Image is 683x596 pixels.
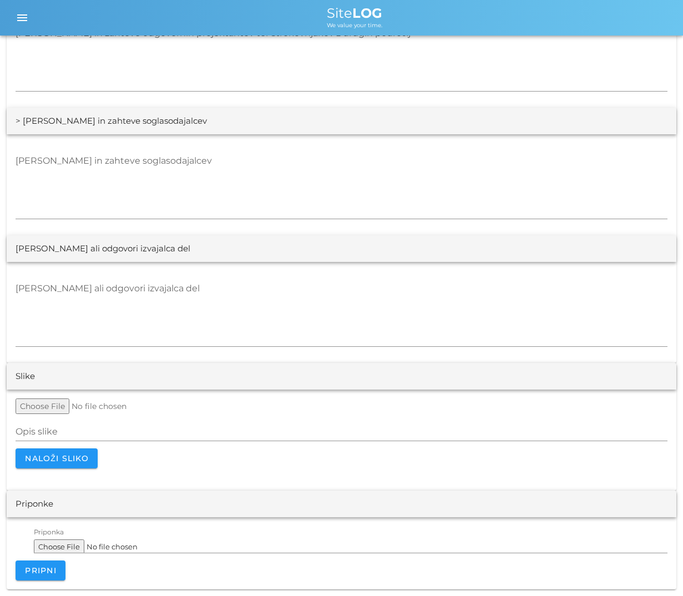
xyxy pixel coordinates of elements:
[16,115,207,128] div: > [PERSON_NAME] in zahteve soglasodajalcev
[34,528,64,537] label: Priponka
[628,543,683,596] iframe: Chat Widget
[24,453,89,463] span: Naloži sliko
[352,5,382,21] b: LOG
[16,11,29,24] i: menu
[24,565,57,575] span: Pripni
[16,560,65,580] button: Pripni
[327,5,382,21] span: Site
[16,370,35,383] div: Slike
[628,543,683,596] div: Pripomoček za klepet
[327,22,382,29] span: We value your time.
[16,498,53,511] div: Priponke
[16,243,190,255] div: [PERSON_NAME] ali odgovori izvajalca del
[16,448,98,468] button: Naloži sliko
